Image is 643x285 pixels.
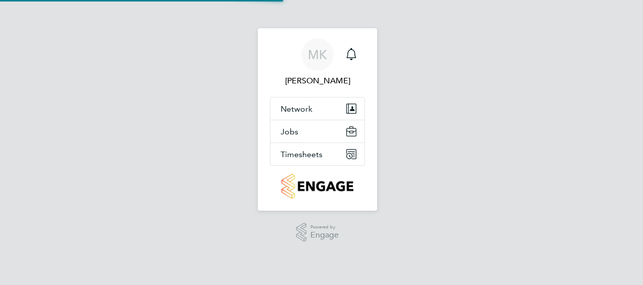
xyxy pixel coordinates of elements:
nav: Main navigation [258,28,377,211]
span: Timesheets [281,150,323,159]
a: Go to home page [270,174,365,199]
span: Powered by [310,223,339,231]
span: Jobs [281,127,298,136]
button: Timesheets [270,143,364,165]
a: MK[PERSON_NAME] [270,38,365,87]
span: MK [308,48,327,61]
span: Mike Kord [270,75,365,87]
a: Powered byEngage [296,223,339,242]
button: Network [270,98,364,120]
button: Jobs [270,120,364,142]
span: Engage [310,231,339,240]
span: Network [281,104,312,114]
img: countryside-properties-logo-retina.png [282,174,353,199]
